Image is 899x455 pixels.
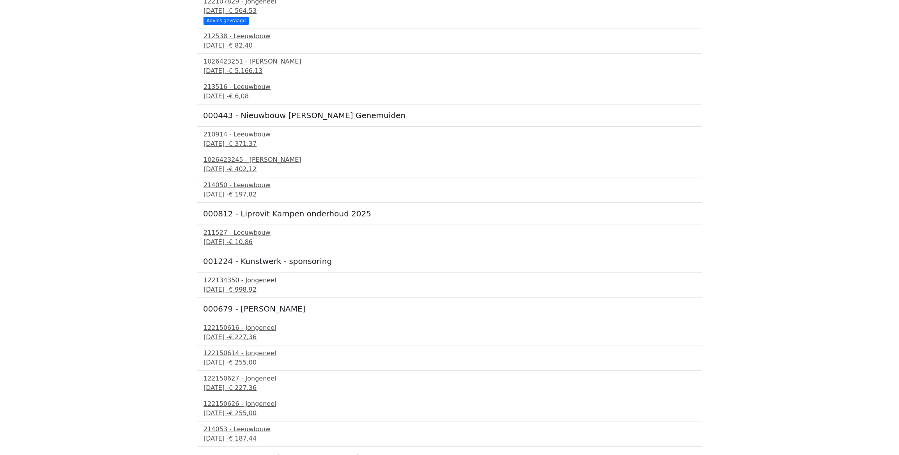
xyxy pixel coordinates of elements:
[229,435,257,442] span: € 187,44
[204,333,695,342] div: [DATE] -
[204,425,695,434] div: 214053 - Leeuwbouw
[229,7,257,14] span: € 564,53
[204,349,695,358] div: 122150614 - Jongeneel
[229,42,253,49] span: € 82,40
[204,374,695,393] a: 122150627 - Jongeneel[DATE] -€ 227,36
[204,57,695,66] div: 1026423251 - [PERSON_NAME]
[204,276,695,285] div: 122134350 - Jongeneel
[204,399,695,418] a: 122150626 - Jongeneel[DATE] -€ 255,00
[229,191,257,198] span: € 197,82
[203,304,696,313] h5: 000679 - [PERSON_NAME]
[204,228,695,237] div: 211527 - Leeuwbouw
[204,6,695,16] div: [DATE] -
[204,130,695,149] a: 210914 - Leeuwbouw[DATE] -€ 371,37
[204,130,695,139] div: 210914 - Leeuwbouw
[204,17,249,25] div: Advies gevraagd
[204,425,695,443] a: 214053 - Leeuwbouw[DATE] -€ 187,44
[204,358,695,367] div: [DATE] -
[204,323,695,342] a: 122150616 - Jongeneel[DATE] -€ 227,36
[204,190,695,199] div: [DATE] -
[203,257,696,266] h5: 001224 - Kunstwerk - sponsoring
[204,139,695,149] div: [DATE] -
[204,82,695,101] a: 213516 - Leeuwbouw[DATE] -€ 6,08
[204,374,695,383] div: 122150627 - Jongeneel
[204,434,695,443] div: [DATE] -
[203,111,696,120] h5: 000443 - Nieuwbouw [PERSON_NAME] Genemuiden
[204,228,695,247] a: 211527 - Leeuwbouw[DATE] -€ 10,86
[204,237,695,247] div: [DATE] -
[204,32,695,41] div: 212538 - Leeuwbouw
[204,41,695,50] div: [DATE] -
[204,181,695,190] div: 214050 - Leeuwbouw
[229,409,257,417] span: € 255,00
[204,66,695,76] div: [DATE] -
[204,82,695,92] div: 213516 - Leeuwbouw
[204,155,695,174] a: 1026423245 - [PERSON_NAME][DATE] -€ 402,12
[229,140,257,147] span: € 371,37
[204,276,695,294] a: 122134350 - Jongeneel[DATE] -€ 998,92
[204,92,695,101] div: [DATE] -
[229,67,263,74] span: € 5.166,13
[204,399,695,409] div: 122150626 - Jongeneel
[204,165,695,174] div: [DATE] -
[204,57,695,76] a: 1026423251 - [PERSON_NAME][DATE] -€ 5.166,13
[203,209,696,218] h5: 000812 - Liprovit Kampen onderhoud 2025
[204,32,695,50] a: 212538 - Leeuwbouw[DATE] -€ 82,40
[204,409,695,418] div: [DATE] -
[229,359,257,366] span: € 255,00
[204,349,695,367] a: 122150614 - Jongeneel[DATE] -€ 255,00
[204,181,695,199] a: 214050 - Leeuwbouw[DATE] -€ 197,82
[204,155,695,165] div: 1026423245 - [PERSON_NAME]
[229,286,257,293] span: € 998,92
[229,165,257,173] span: € 402,12
[204,323,695,333] div: 122150616 - Jongeneel
[229,238,253,246] span: € 10,86
[204,285,695,294] div: [DATE] -
[229,384,257,391] span: € 227,36
[204,383,695,393] div: [DATE] -
[229,333,257,341] span: € 227,36
[229,92,249,100] span: € 6,08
